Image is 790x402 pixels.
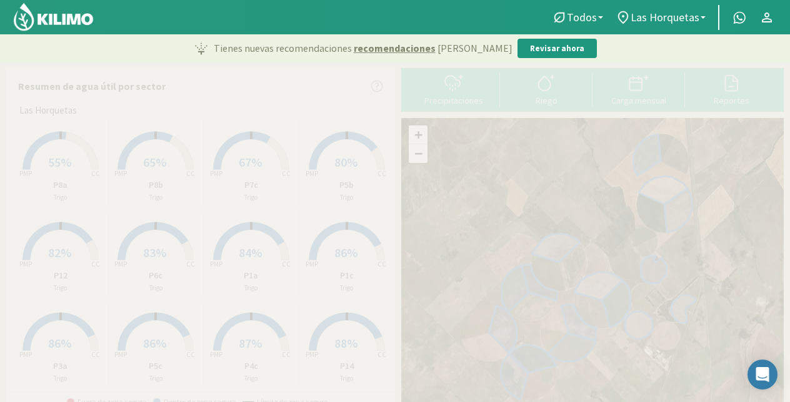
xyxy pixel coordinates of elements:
[631,11,699,24] span: Las Horquetas
[299,360,395,373] p: P14
[377,350,386,359] tspan: CC
[210,260,222,268] tspan: PMP
[12,2,94,32] img: Kilimo
[306,350,318,359] tspan: PMP
[109,179,204,192] p: P8b
[13,360,108,373] p: P3a
[334,154,357,170] span: 80%
[282,350,291,359] tspan: CC
[592,72,685,105] button: Carga mensual
[334,245,357,260] span: 86%
[411,96,496,105] div: Precipitaciones
[214,41,512,56] p: Tienes nuevas recomendaciones
[18,79,166,94] p: Resumen de agua útil por sector
[500,72,592,105] button: Riego
[409,125,427,144] a: Zoom in
[91,169,100,178] tspan: CC
[143,154,166,170] span: 65%
[204,283,299,293] p: Trigo
[282,169,291,178] tspan: CC
[187,350,196,359] tspan: CC
[19,104,77,118] span: Las Horquetas
[596,96,681,105] div: Carga mensual
[204,360,299,373] p: P4c
[204,179,299,192] p: P7c
[19,260,32,268] tspan: PMP
[504,96,589,105] div: Riego
[114,350,127,359] tspan: PMP
[48,335,71,351] span: 86%
[13,192,108,203] p: Trigo
[299,283,395,293] p: Trigo
[143,335,166,351] span: 86%
[114,260,127,268] tspan: PMP
[114,169,127,178] tspan: PMP
[239,335,262,351] span: 87%
[13,269,108,282] p: P12
[299,179,395,192] p: P5b
[210,350,222,359] tspan: PMP
[13,373,108,384] p: Trigo
[204,373,299,384] p: Trigo
[204,269,299,282] p: P1a
[299,192,395,203] p: Trigo
[91,260,100,268] tspan: CC
[354,41,436,56] span: recomendaciones
[299,269,395,282] p: P1c
[187,260,196,268] tspan: CC
[377,169,386,178] tspan: CC
[334,335,357,351] span: 88%
[306,260,318,268] tspan: PMP
[109,360,204,373] p: P5c
[48,154,71,170] span: 55%
[13,283,108,293] p: Trigo
[48,245,71,260] span: 82%
[409,144,427,163] a: Zoom out
[567,11,597,24] span: Todos
[109,269,204,282] p: P6c
[282,260,291,268] tspan: CC
[91,350,100,359] tspan: CC
[143,245,166,260] span: 83%
[19,169,32,178] tspan: PMP
[13,179,108,192] p: P8a
[747,360,777,390] div: Open Intercom Messenger
[689,96,774,105] div: Reportes
[685,72,777,105] button: Reportes
[530,42,584,55] p: Revisar ahora
[299,373,395,384] p: Trigo
[407,72,500,105] button: Precipitaciones
[239,245,262,260] span: 84%
[517,39,597,59] button: Revisar ahora
[306,169,318,178] tspan: PMP
[109,283,204,293] p: Trigo
[109,192,204,203] p: Trigo
[204,192,299,203] p: Trigo
[187,169,196,178] tspan: CC
[239,154,262,170] span: 67%
[377,260,386,268] tspan: CC
[19,350,32,359] tspan: PMP
[210,169,222,178] tspan: PMP
[437,41,512,56] span: [PERSON_NAME]
[109,373,204,384] p: Trigo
